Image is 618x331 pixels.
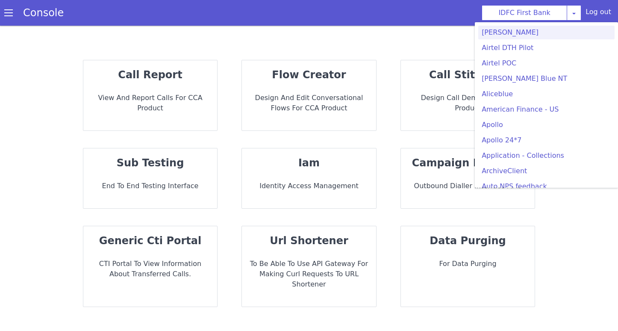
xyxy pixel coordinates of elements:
a: Airtel POC [478,56,615,70]
strong: campaign manager [412,157,524,169]
strong: data purging [430,235,506,247]
a: [PERSON_NAME] [478,26,615,39]
a: Apollo [478,118,615,132]
a: American Finance - US [478,103,615,116]
p: Identity Access Management [249,181,369,191]
a: Apollo 24*7 [478,133,615,147]
a: [PERSON_NAME] Blue NT [478,72,615,86]
strong: generic cti portal [99,235,201,247]
strong: flow creator [272,69,346,81]
strong: iam [298,157,320,169]
div: Log out [586,7,611,21]
p: Design and Edit Conversational flows for CCA Product [249,93,369,113]
p: Design call demos for CCA Product [408,93,528,113]
a: Application - Collections [478,149,615,163]
p: CTI portal to view information about transferred Calls. [90,259,211,279]
a: Auto NPS feedback [478,180,615,193]
a: Aliceblue [478,87,615,101]
strong: url shortener [270,235,348,247]
strong: sub testing [117,157,184,169]
p: To be able to use API Gateway for making curl requests to URL Shortener [249,259,369,290]
p: Outbound dialler interface APIs [408,181,528,191]
a: Airtel DTH Pilot [478,41,615,55]
button: IDFC First Bank [482,5,567,21]
p: End to End Testing Interface [90,181,211,191]
strong: call stitching [429,69,506,81]
p: For data purging [408,259,528,269]
p: View and report calls for CCA Product [90,93,211,113]
a: Console [13,7,74,19]
a: ArchiveClient [478,164,615,178]
strong: call report [118,69,182,81]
